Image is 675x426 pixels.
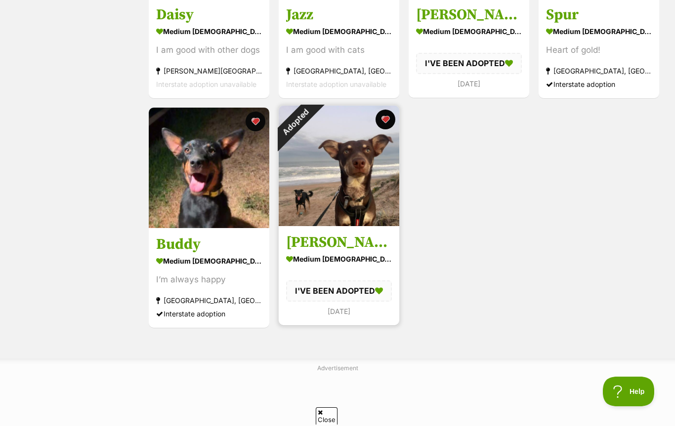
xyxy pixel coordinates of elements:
[286,5,392,24] h3: Jazz
[286,80,386,88] span: Interstate adoption unavailable
[416,5,522,24] h3: [PERSON_NAME]
[546,64,652,77] div: [GEOGRAPHIC_DATA], [GEOGRAPHIC_DATA]
[156,64,262,77] div: [PERSON_NAME][GEOGRAPHIC_DATA], [GEOGRAPHIC_DATA]
[156,5,262,24] h3: Daisy
[603,377,655,406] iframe: Help Scout Beacon - Open
[156,307,262,320] div: Interstate adoption
[546,77,652,91] div: Interstate adoption
[546,43,652,57] div: Heart of gold!
[376,110,395,129] button: favourite
[416,77,522,90] div: [DATE]
[286,280,392,301] div: I'VE BEEN ADOPTED
[286,233,392,252] h3: [PERSON_NAME]
[246,112,265,131] button: favourite
[286,305,392,318] div: [DATE]
[316,407,337,425] span: Close
[286,64,392,77] div: [GEOGRAPHIC_DATA], [GEOGRAPHIC_DATA]
[156,273,262,286] div: I’m always happy
[149,228,269,328] a: Buddy medium [DEMOGRAPHIC_DATA] Dog I’m always happy [GEOGRAPHIC_DATA], [GEOGRAPHIC_DATA] Interst...
[156,235,262,254] h3: Buddy
[156,294,262,307] div: [GEOGRAPHIC_DATA], [GEOGRAPHIC_DATA]
[156,43,262,57] div: I am good with other dogs
[286,24,392,39] div: medium [DEMOGRAPHIC_DATA] Dog
[156,80,256,88] span: Interstate adoption unavailable
[266,93,325,152] div: Adopted
[279,106,399,226] img: Lenny
[286,43,392,57] div: I am good with cats
[416,24,522,39] div: medium [DEMOGRAPHIC_DATA] Dog
[546,24,652,39] div: medium [DEMOGRAPHIC_DATA] Dog
[416,53,522,74] div: I'VE BEEN ADOPTED
[279,218,399,228] a: Adopted
[279,226,399,325] a: [PERSON_NAME] medium [DEMOGRAPHIC_DATA] Dog I'VE BEEN ADOPTED [DATE] favourite
[156,254,262,268] div: medium [DEMOGRAPHIC_DATA] Dog
[546,5,652,24] h3: Spur
[286,252,392,266] div: medium [DEMOGRAPHIC_DATA] Dog
[149,108,269,228] img: Buddy
[156,24,262,39] div: medium [DEMOGRAPHIC_DATA] Dog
